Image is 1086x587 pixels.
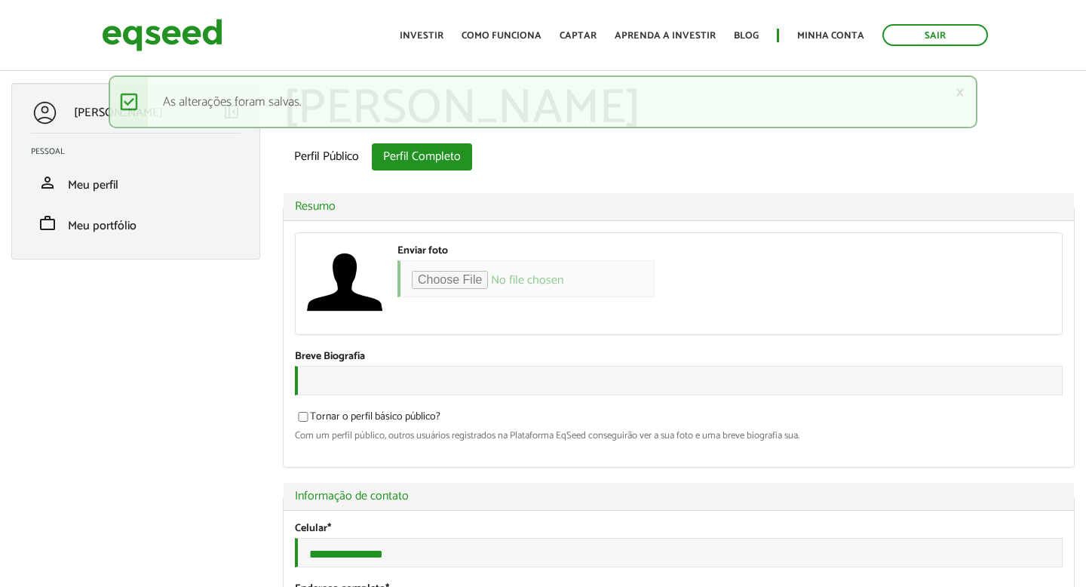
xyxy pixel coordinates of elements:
span: Este campo é obrigatório. [327,520,331,537]
div: As alterações foram salvas. [109,75,977,128]
a: Investir [400,31,443,41]
img: EqSeed [102,15,222,55]
a: × [956,85,965,100]
li: Meu perfil [20,162,252,203]
a: Blog [734,31,759,41]
input: Tornar o perfil básico público? [290,412,317,422]
label: Tornar o perfil básico público? [295,412,440,427]
p: [PERSON_NAME] [74,106,163,120]
img: Foto de Felipe Bahia Diniz Gadano [307,244,382,320]
a: Perfil Completo [372,143,472,171]
li: Meu portfólio [20,203,252,244]
a: personMeu perfil [31,174,241,192]
a: Perfil Público [283,143,370,171]
div: Com um perfil público, outros usuários registrados na Plataforma EqSeed conseguirão ver a sua fot... [295,431,1063,441]
a: workMeu portfólio [31,214,241,232]
a: Resumo [295,201,1063,213]
a: Minha conta [797,31,864,41]
span: work [38,214,57,232]
label: Breve Biografia [295,352,365,362]
label: Celular [295,524,331,534]
a: Captar [560,31,597,41]
h2: Pessoal [31,147,252,156]
span: person [38,174,57,192]
span: Meu perfil [68,175,118,195]
span: Meu portfólio [68,216,137,236]
a: Aprenda a investir [615,31,716,41]
a: Informação de contato [295,490,1063,502]
a: Sair [882,24,988,46]
a: Ver perfil do usuário. [307,244,382,320]
label: Enviar foto [397,246,448,257]
a: Como funciona [462,31,541,41]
